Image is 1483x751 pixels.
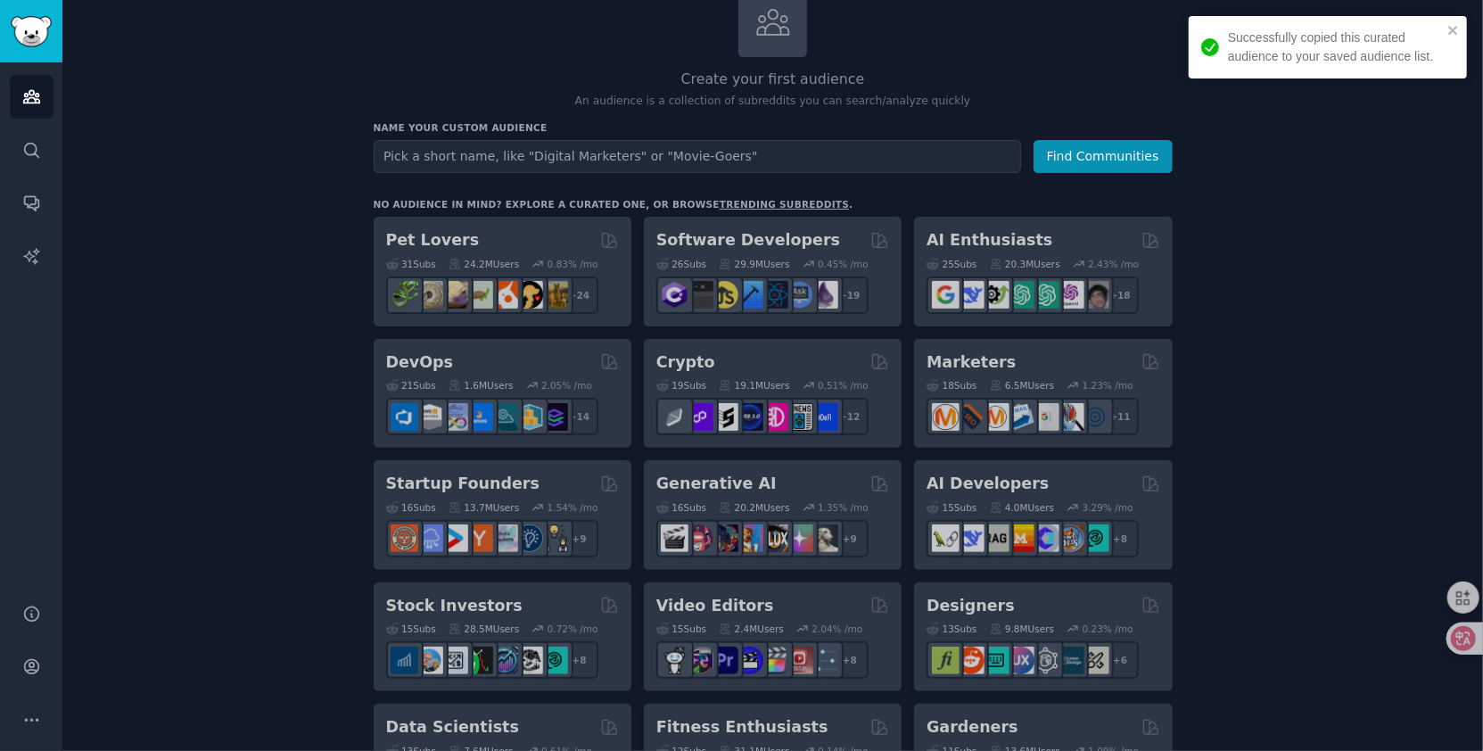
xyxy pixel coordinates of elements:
a: trending subreddits [720,199,849,210]
img: GummySearch logo [11,16,52,47]
div: No audience in mind? Explore a curated one, or browse . [374,198,853,210]
button: Find Communities [1034,140,1173,173]
h3: Name your custom audience [374,121,1173,134]
button: close [1447,23,1460,37]
h2: Create your first audience [374,69,1173,91]
div: Successfully copied this curated audience to your saved audience list. [1228,29,1442,66]
p: An audience is a collection of subreddits you can search/analyze quickly [374,94,1173,110]
input: Pick a short name, like "Digital Marketers" or "Movie-Goers" [374,140,1021,173]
